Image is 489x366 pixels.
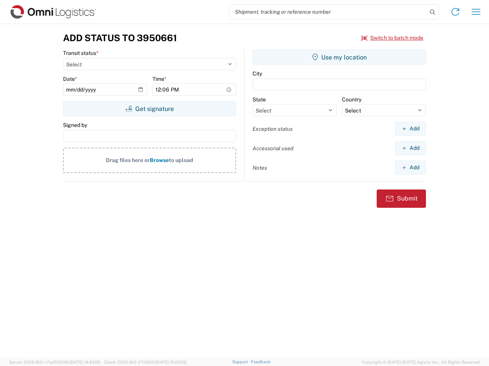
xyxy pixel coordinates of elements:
[63,101,236,116] button: Get signature
[104,360,186,364] span: Client: 2025.18.0-27d3021
[251,360,270,364] a: Feedback
[253,50,426,65] button: Use my location
[253,125,293,132] label: Exception status
[253,70,262,77] label: City
[152,75,167,82] label: Time
[253,145,293,152] label: Accessorial used
[229,5,427,19] input: Shipment, tracking or reference number
[63,75,77,82] label: Date
[377,189,426,208] button: Submit
[395,141,426,155] button: Add
[150,157,169,163] span: Browse
[253,164,267,171] label: Notes
[253,96,266,103] label: State
[395,161,426,175] button: Add
[342,96,361,103] label: Country
[106,157,150,163] span: Drag files here or
[70,360,100,364] span: [DATE] 14:43:55
[232,360,251,364] a: Support
[63,122,87,128] label: Signed by
[395,122,426,136] button: Add
[169,157,193,163] span: to upload
[362,359,480,366] span: Copyright © [DATE]-[DATE] Agistix Inc., All Rights Reserved
[155,360,186,364] span: [DATE] 10:20:09
[63,50,99,56] label: Transit status
[63,32,177,43] h3: Add Status to 3950661
[9,360,100,364] span: Server: 2025.18.0-c7ad5f513fb
[361,32,423,44] button: Switch to batch mode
